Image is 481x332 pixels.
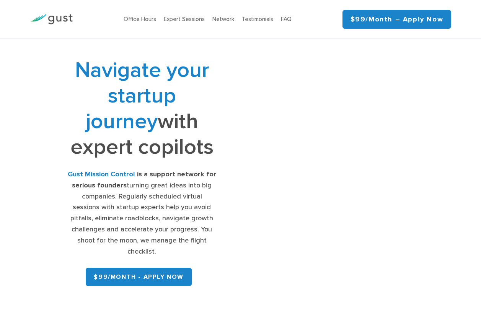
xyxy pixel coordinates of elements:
[67,57,216,160] h1: with expert copilots
[67,169,216,257] div: turning great ideas into big companies. Regularly scheduled virtual sessions with startup experts...
[281,16,292,23] a: FAQ
[75,57,209,134] span: Navigate your startup journey
[30,14,73,24] img: Gust Logo
[342,10,452,29] a: $99/month – Apply Now
[86,268,192,286] a: $99/month - APPLY NOW
[164,16,205,23] a: Expert Sessions
[242,16,273,23] a: Testimonials
[72,170,216,189] strong: is a support network for serious founders
[212,16,234,23] a: Network
[68,170,135,178] strong: Gust Mission Control
[124,16,156,23] a: Office Hours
